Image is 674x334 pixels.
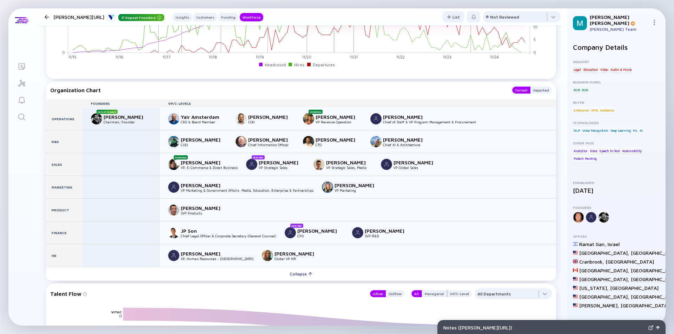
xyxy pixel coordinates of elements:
div: Finance [46,221,82,244]
button: Collapse [46,267,556,281]
img: Blair Deckard Rubio picture [322,182,333,193]
div: [GEOGRAPHIC_DATA] [621,302,669,308]
div: B2G [581,86,589,93]
div: VP Global Sales [394,165,440,170]
tspan: 11/17 [163,55,170,60]
button: Insights [173,13,192,21]
img: James MacPherson picture [313,159,325,170]
div: Technologies [573,121,660,125]
div: Voice [589,147,598,154]
button: Managerial [422,290,447,297]
div: Other Tags [573,141,660,145]
tspan: 11/21 [350,55,358,60]
tspan: 11/16 [115,55,124,60]
img: Hila Geva picture [352,227,363,238]
img: Asaf Amiel picture [285,227,296,238]
a: Reminders [8,91,35,108]
h2: Company Details [573,43,660,51]
div: VP Revenue Operation [316,120,362,124]
tspan: 5 [533,37,536,42]
div: [PERSON_NAME] [181,205,227,211]
div: CTO [316,143,362,147]
div: Academia [599,107,614,114]
div: Operations [46,108,82,130]
tspan: 11/18 [209,55,217,60]
div: [PERSON_NAME] [259,159,305,165]
div: Organization Chart [50,87,505,94]
div: ML [632,127,638,134]
img: Yair Amsterdam picture [168,113,179,124]
div: CFO [297,234,344,238]
img: Mordechai Profile Picture [573,16,587,30]
div: Ramat Gan , [579,241,606,247]
div: [PERSON_NAME] [326,159,372,165]
div: [PERSON_NAME] [181,137,227,143]
text: 11 [119,314,122,318]
img: Michal Hershkovitz picture [370,113,382,124]
div: [PERSON_NAME] [383,114,429,120]
button: Departed [530,87,552,94]
div: Promotion [174,155,188,159]
div: [PERSON_NAME] [275,251,321,257]
a: Investor Map [8,74,35,91]
div: [PERSON_NAME][URL] [53,13,164,21]
img: David Landsberg picture [168,204,179,216]
div: Accesssibility [621,147,642,154]
div: B2B [573,86,580,93]
div: Founders [82,101,160,105]
button: Outflow [386,290,404,297]
div: Workforce [240,14,263,21]
div: [GEOGRAPHIC_DATA] , [579,267,629,273]
img: United States Flag [573,303,578,308]
button: All [411,290,422,297]
div: Offices [573,234,660,238]
div: VP, Human Resources - [GEOGRAPHIC_DATA] [181,257,253,261]
img: Heather York picture [168,182,179,193]
div: Chairman, Founder [104,120,150,124]
div: [PERSON_NAME] Team [590,27,649,32]
tspan: 11/19 [256,55,264,60]
div: Buyer [573,100,660,104]
div: Marketing [46,176,82,198]
img: Claire Brown picture [381,159,392,170]
div: Collapse [285,268,317,279]
div: AI [639,127,643,134]
tspan: 11/15 [68,55,77,60]
div: CEO & Board Member [181,120,227,124]
div: Notes ( [PERSON_NAME][URL] ) [443,325,646,330]
img: Louise Tapia picture [246,159,257,170]
div: Chief Information Officer [248,143,295,147]
div: [PERSON_NAME] , [579,302,619,308]
div: [PERSON_NAME] [104,114,150,120]
div: Deep Learning [610,127,631,134]
div: [PERSON_NAME] [394,159,440,165]
tspan: 0 [62,50,65,55]
div: CISO [181,143,227,147]
div: Sales [46,153,82,176]
button: Funding [218,13,238,21]
div: Talent Flow [50,288,363,299]
div: VP Marketing [335,188,381,192]
div: [PERSON_NAME] [365,228,411,234]
div: Enterprise [573,107,589,114]
img: Noga Sela picture [303,113,314,124]
div: SVP R&D [365,234,411,238]
div: Not Reviewed [490,14,519,20]
div: Funding [218,14,238,21]
button: Inflow [370,290,386,297]
div: Chief Legal Officer & Corporate Secretary (General Counsel) [181,234,276,238]
div: VP/C-Levels [160,101,556,105]
img: Barak Rozenblat picture [236,113,247,124]
img: United States Flag [573,285,578,290]
div: SMB [590,107,599,114]
div: [PERSON_NAME] [297,228,344,234]
div: Product [46,199,82,221]
button: Customers [193,13,217,21]
div: VP Marketing & Government Affairs: Media, Education, Enterprise & Partnerships [181,188,313,192]
div: VP Strategic Sales, Media [326,165,372,170]
div: [PERSON_NAME] [181,159,227,165]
